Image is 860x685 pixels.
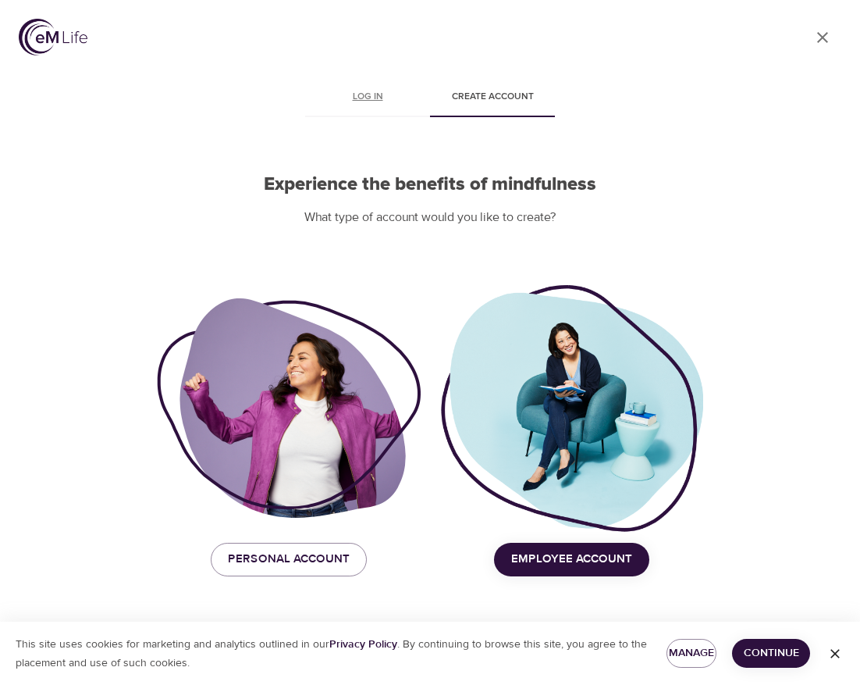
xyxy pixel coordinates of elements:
[439,89,545,105] span: Create account
[494,543,649,576] button: Employee Account
[315,89,421,105] span: Log in
[666,639,716,668] button: Manage
[228,549,350,569] span: Personal Account
[804,19,841,56] a: close
[19,19,87,55] img: logo
[679,644,704,663] span: Manage
[329,637,397,651] a: Privacy Policy
[157,173,703,196] h2: Experience the benefits of mindfulness
[211,543,367,576] button: Personal Account
[745,644,798,663] span: Continue
[732,639,810,668] button: Continue
[157,209,703,227] p: What type of account would you like to create?
[511,549,632,569] span: Employee Account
